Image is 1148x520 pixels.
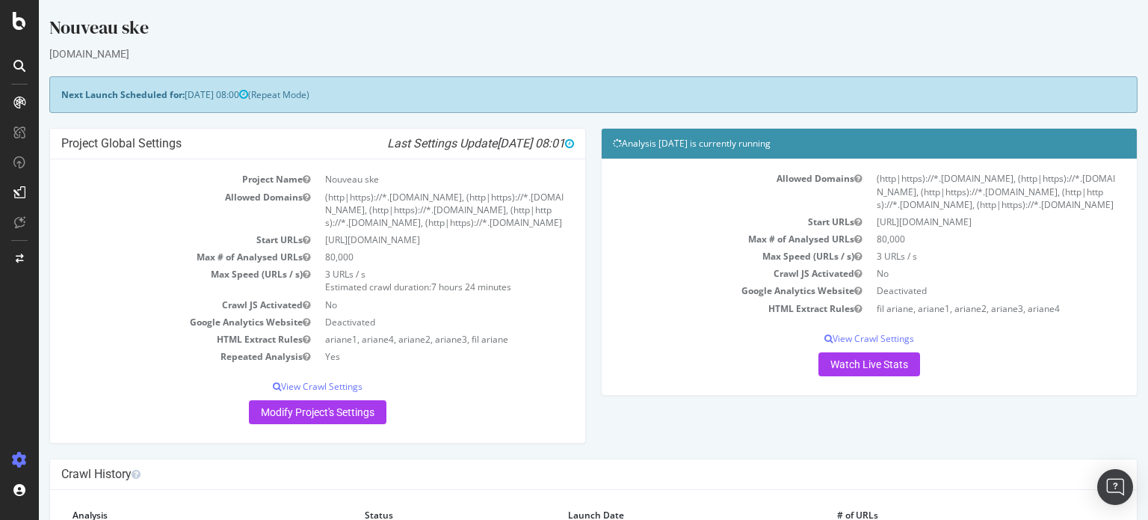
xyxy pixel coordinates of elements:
[22,136,535,151] h4: Project Global Settings
[780,352,881,376] a: Watch Live Stats
[348,136,535,151] i: Last Settings Update
[210,400,348,424] a: Modify Project's Settings
[279,296,535,313] td: No
[279,248,535,266] td: 80,000
[22,231,279,248] td: Start URLs
[22,296,279,313] td: Crawl JS Activated
[22,88,146,101] strong: Next Launch Scheduled for:
[22,380,535,393] p: View Crawl Settings
[574,282,830,299] td: Google Analytics Website
[1097,469,1133,505] div: Open Intercom Messenger
[279,313,535,331] td: Deactivated
[458,136,535,150] span: [DATE] 08:01
[146,88,209,101] span: [DATE] 08:00
[22,313,279,331] td: Google Analytics Website
[830,282,1087,299] td: Deactivated
[830,230,1087,248] td: 80,000
[830,248,1087,265] td: 3 URLs / s
[574,170,830,212] td: Allowed Domains
[22,171,279,188] td: Project Name
[830,213,1087,230] td: [URL][DOMAIN_NAME]
[22,266,279,296] td: Max Speed (URLs / s)
[830,300,1087,317] td: fil ariane, ariane1, ariane2, ariane3, ariane4
[22,467,1087,482] h4: Crawl History
[10,46,1099,61] div: [DOMAIN_NAME]
[279,348,535,365] td: Yes
[279,331,535,348] td: ariane1, ariane4, ariane2, ariane3, fil ariane
[830,170,1087,212] td: (http|https)://*.[DOMAIN_NAME], (http|https)://*.[DOMAIN_NAME], (http|https)://*.[DOMAIN_NAME], (...
[279,189,535,231] td: (http|https)://*.[DOMAIN_NAME], (http|https)://*.[DOMAIN_NAME], (http|https)://*.[DOMAIN_NAME], (...
[574,332,1087,345] p: View Crawl Settings
[10,76,1099,113] div: (Repeat Mode)
[279,266,535,296] td: 3 URLs / s Estimated crawl duration:
[574,300,830,317] td: HTML Extract Rules
[574,248,830,265] td: Max Speed (URLs / s)
[392,281,472,293] span: 7 hours 24 minutes
[574,136,1087,151] h4: Analysis [DATE] is currently running
[10,15,1099,46] div: Nouveau ske
[574,230,830,248] td: Max # of Analysed URLs
[22,248,279,266] td: Max # of Analysed URLs
[574,265,830,282] td: Crawl JS Activated
[22,331,279,348] td: HTML Extract Rules
[22,348,279,365] td: Repeated Analysis
[279,231,535,248] td: [URL][DOMAIN_NAME]
[574,213,830,230] td: Start URLs
[279,171,535,188] td: Nouveau ske
[22,189,279,231] td: Allowed Domains
[830,265,1087,282] td: No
